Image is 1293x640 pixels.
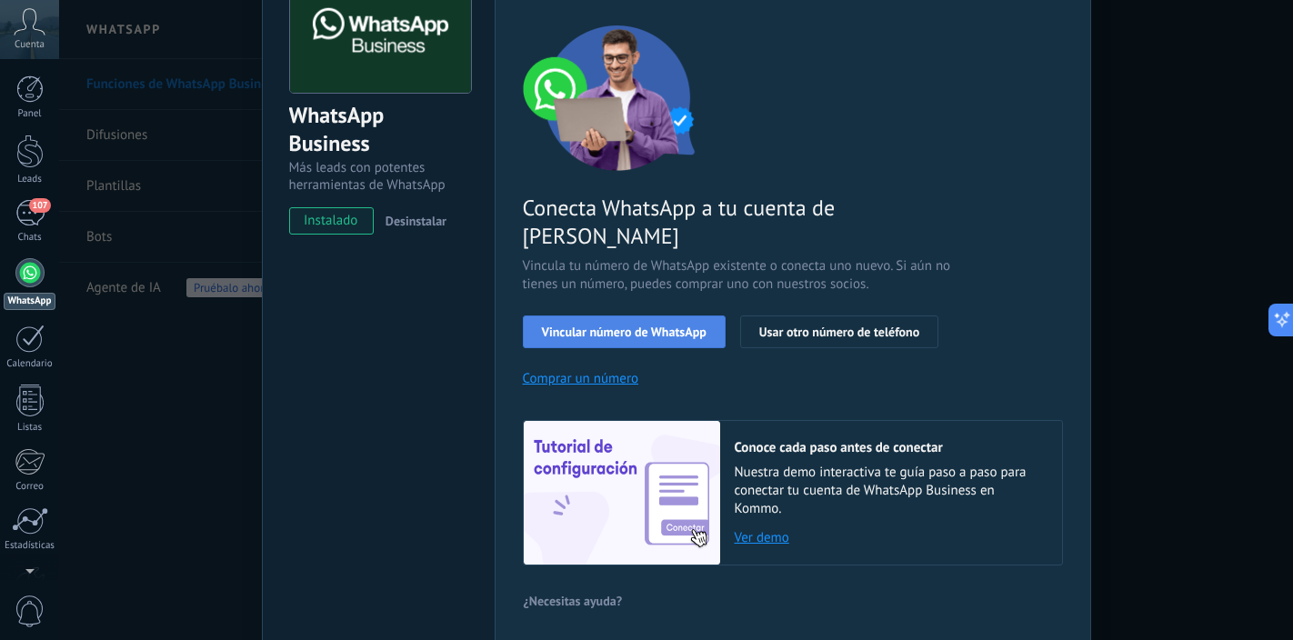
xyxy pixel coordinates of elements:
[4,293,55,310] div: WhatsApp
[542,325,707,338] span: Vincular número de WhatsApp
[523,257,956,294] span: Vincula tu número de WhatsApp existente o conecta uno nuevo. Si aún no tienes un número, puedes c...
[4,174,56,185] div: Leads
[740,315,938,348] button: Usar otro número de teléfono
[523,25,714,171] img: connect number
[4,540,56,552] div: Estadísticas
[523,587,624,615] button: ¿Necesitas ayuda?
[735,439,1044,456] h2: Conoce cada paso antes de conectar
[29,198,50,213] span: 107
[735,464,1044,518] span: Nuestra demo interactiva te guía paso a paso para conectar tu cuenta de WhatsApp Business en Kommo.
[386,213,446,229] span: Desinstalar
[524,595,623,607] span: ¿Necesitas ayuda?
[378,207,446,235] button: Desinstalar
[4,481,56,493] div: Correo
[523,194,956,250] span: Conecta WhatsApp a tu cuenta de [PERSON_NAME]
[4,108,56,120] div: Panel
[735,529,1044,546] a: Ver demo
[289,101,468,159] div: WhatsApp Business
[290,207,373,235] span: instalado
[759,325,919,338] span: Usar otro número de teléfono
[4,358,56,370] div: Calendario
[289,159,468,194] div: Más leads con potentes herramientas de WhatsApp
[523,370,639,387] button: Comprar un número
[15,39,45,51] span: Cuenta
[523,315,726,348] button: Vincular número de WhatsApp
[4,232,56,244] div: Chats
[4,422,56,434] div: Listas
